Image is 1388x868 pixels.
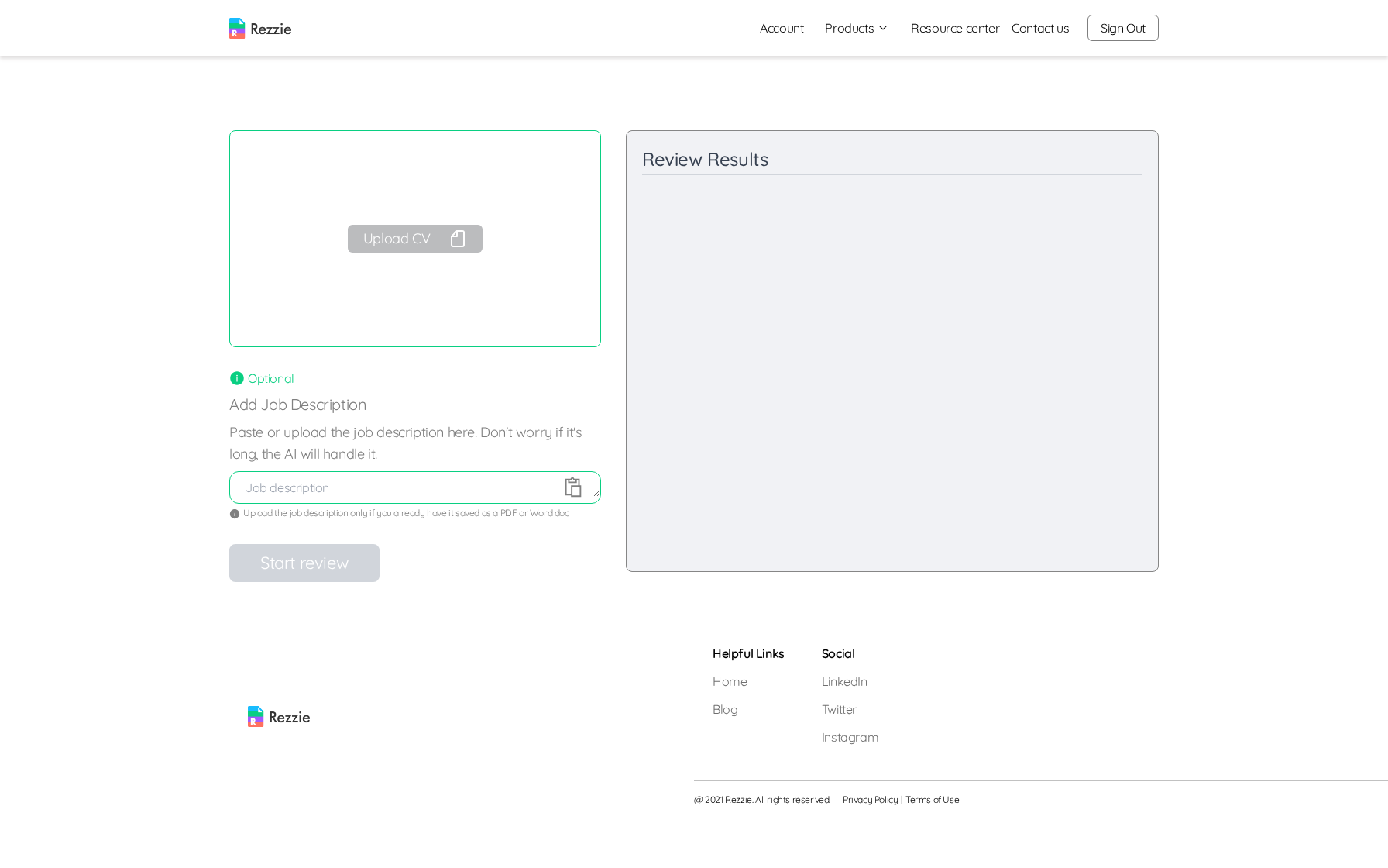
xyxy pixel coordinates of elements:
[843,794,898,806] a: Privacy Policy
[229,507,601,519] div: Upload the job description only if you already have it saved as a PDF or Word doc
[713,700,785,718] a: Blog
[229,18,291,39] img: logo
[822,644,878,663] h5: Social
[822,728,878,746] a: Instagram
[1087,15,1159,41] button: Sign Out
[348,225,483,253] button: Upload CV
[905,794,959,806] a: Terms of Use
[911,19,999,37] a: Resource center
[248,644,310,727] img: rezzie logo
[229,394,601,415] p: Add Job Description
[1012,19,1069,37] a: Contact us
[642,146,1142,175] div: Review Results
[822,700,878,718] a: Twitter
[901,794,902,806] span: |
[713,672,785,691] a: Home
[229,422,601,465] label: Paste or upload the job description here. Don't worry if it's long, the AI will handle it.
[822,672,878,691] a: LinkedIn
[694,794,830,806] span: @ 2021 Rezzie. All rights reserved.
[229,544,380,582] button: Start review
[747,12,816,43] a: Account
[229,369,601,387] div: Optional
[713,644,785,663] h5: Helpful Links
[825,19,889,37] button: Products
